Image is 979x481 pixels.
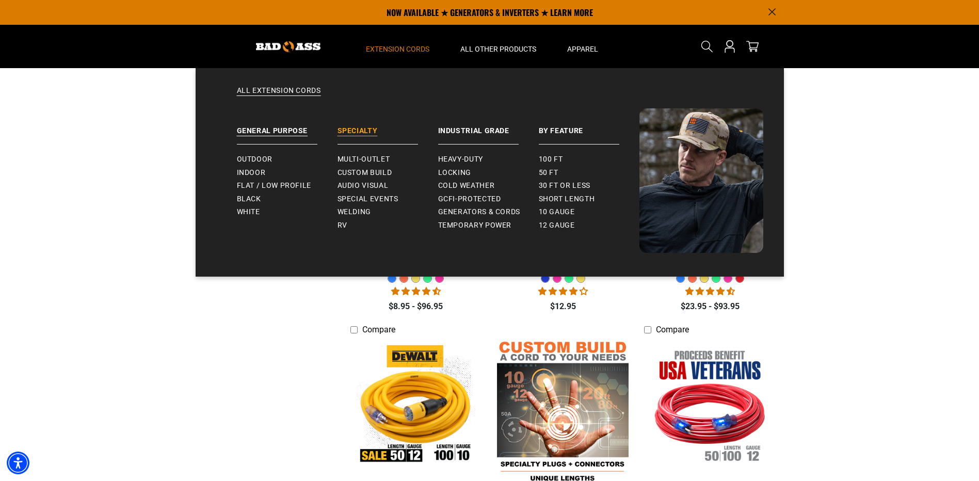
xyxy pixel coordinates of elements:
[645,345,775,463] img: Red, White, and Blue Lighted Freedom Cord
[445,25,552,68] summary: All Other Products
[539,168,558,178] span: 50 ft
[338,193,438,206] a: Special Events
[721,25,738,68] a: Open this option
[539,166,639,180] a: 50 ft
[539,108,639,145] a: By Feature
[338,179,438,193] a: Audio Visual
[237,193,338,206] a: Black
[366,44,429,54] span: Extension Cords
[237,181,312,190] span: Flat / Low Profile
[338,108,438,145] a: Specialty
[438,221,512,230] span: Temporary Power
[237,108,338,145] a: General Purpose
[237,166,338,180] a: Indoor
[539,155,563,164] span: 100 ft
[256,41,320,52] img: Bad Ass Extension Cords
[237,179,338,193] a: Flat / Low Profile
[639,108,763,253] img: Bad Ass Extension Cords
[644,300,776,313] div: $23.95 - $93.95
[237,195,261,204] span: Black
[391,286,441,296] span: 4.33 stars
[539,221,575,230] span: 12 gauge
[237,155,272,164] span: Outdoor
[338,219,438,232] a: RV
[438,153,539,166] a: Heavy-Duty
[338,181,389,190] span: Audio Visual
[237,205,338,219] a: White
[438,166,539,180] a: Locking
[438,179,539,193] a: Cold Weather
[338,155,390,164] span: Multi-Outlet
[438,193,539,206] a: GCFI-Protected
[685,286,735,296] span: 4.40 stars
[539,205,639,219] a: 10 gauge
[539,219,639,232] a: 12 gauge
[338,207,371,217] span: Welding
[656,325,689,334] span: Compare
[237,153,338,166] a: Outdoor
[7,452,29,474] div: Accessibility Menu
[539,195,595,204] span: Short Length
[438,205,539,219] a: Generators & Cords
[338,153,438,166] a: Multi-Outlet
[497,300,629,313] div: $12.95
[338,166,438,180] a: Custom Build
[351,345,481,463] img: DEWALT 50-100 foot Lighted Click-to-Lock CGM Extension Cord 15A SJTW
[567,44,598,54] span: Apparel
[438,181,495,190] span: Cold Weather
[216,86,763,108] a: All Extension Cords
[338,195,398,204] span: Special Events
[237,168,266,178] span: Indoor
[552,25,614,68] summary: Apparel
[538,286,588,296] span: 4.22 stars
[438,108,539,145] a: Industrial Grade
[237,207,260,217] span: White
[539,193,639,206] a: Short Length
[338,168,392,178] span: Custom Build
[460,44,536,54] span: All Other Products
[699,38,715,55] summary: Search
[539,153,639,166] a: 100 ft
[362,325,395,334] span: Compare
[350,300,482,313] div: $8.95 - $96.95
[338,205,438,219] a: Welding
[438,207,521,217] span: Generators & Cords
[338,221,347,230] span: RV
[539,179,639,193] a: 30 ft or less
[438,155,483,164] span: Heavy-Duty
[539,207,575,217] span: 10 gauge
[438,219,539,232] a: Temporary Power
[438,168,471,178] span: Locking
[350,25,445,68] summary: Extension Cords
[438,195,501,204] span: GCFI-Protected
[539,181,590,190] span: 30 ft or less
[744,40,761,53] a: cart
